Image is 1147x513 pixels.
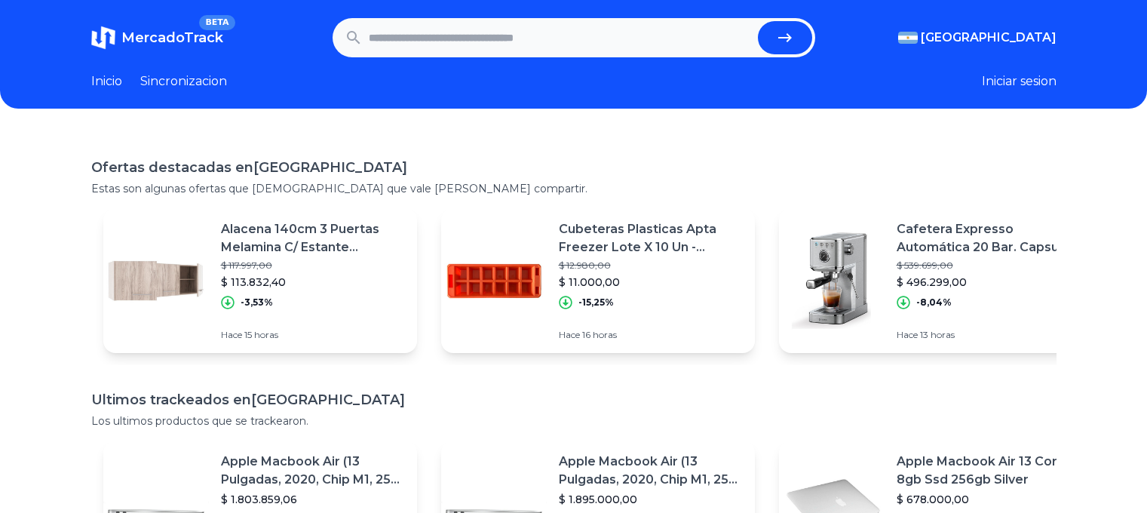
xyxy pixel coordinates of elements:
img: Argentina [898,32,918,44]
p: $ 11.000,00 [559,275,743,290]
p: Los ultimos productos que se trackearon. [91,413,1057,429]
p: $ 496.299,00 [897,275,1081,290]
p: Cubeteras Plasticas Apta Freezer Lote X 10 Un - Fabrica [559,220,743,256]
p: $ 1.803.859,06 [221,492,405,507]
p: $ 117.997,00 [221,260,405,272]
img: Featured image [779,228,885,333]
button: Iniciar sesion [982,72,1057,91]
p: Estas son algunas ofertas que [DEMOGRAPHIC_DATA] que vale [PERSON_NAME] compartir. [91,181,1057,196]
button: [GEOGRAPHIC_DATA] [898,29,1057,47]
p: Hace 13 horas [897,329,1081,341]
a: Inicio [91,72,122,91]
a: Sincronizacion [140,72,227,91]
a: Featured imageCafetera Expresso Automática 20 Bar. Capsulas Barometro 1.1l$ 539.699,00$ 496.299,0... [779,208,1093,353]
p: Hace 16 horas [559,329,743,341]
p: Apple Macbook Air (13 Pulgadas, 2020, Chip M1, 256 Gb De Ssd, 8 Gb De Ram) - Plata [559,453,743,489]
a: Featured imageCubeteras Plasticas Apta Freezer Lote X 10 Un - Fabrica$ 12.980,00$ 11.000,00-15,25... [441,208,755,353]
img: Featured image [441,228,547,333]
a: Featured imageAlacena 140cm 3 Puertas Melamina C/ Estante [PERSON_NAME] Cocina$ 117.997,00$ 113.8... [103,208,417,353]
p: Apple Macbook Air 13 Core I5 8gb Ssd 256gb Silver [897,453,1081,489]
span: MercadoTrack [121,29,223,46]
p: -8,04% [916,296,952,309]
p: $ 1.895.000,00 [559,492,743,507]
p: Alacena 140cm 3 Puertas Melamina C/ Estante [PERSON_NAME] Cocina [221,220,405,256]
h1: Ultimos trackeados en [GEOGRAPHIC_DATA] [91,389,1057,410]
img: Featured image [103,228,209,333]
span: BETA [199,15,235,30]
p: -3,53% [241,296,273,309]
p: $ 678.000,00 [897,492,1081,507]
p: $ 12.980,00 [559,260,743,272]
p: Hace 15 horas [221,329,405,341]
p: Apple Macbook Air (13 Pulgadas, 2020, Chip M1, 256 Gb De Ssd, 8 Gb De Ram) - Plata [221,453,405,489]
p: $ 539.699,00 [897,260,1081,272]
img: MercadoTrack [91,26,115,50]
a: MercadoTrackBETA [91,26,223,50]
p: $ 113.832,40 [221,275,405,290]
h1: Ofertas destacadas en [GEOGRAPHIC_DATA] [91,157,1057,178]
span: [GEOGRAPHIC_DATA] [921,29,1057,47]
p: Cafetera Expresso Automática 20 Bar. Capsulas Barometro 1.1l [897,220,1081,256]
p: -15,25% [578,296,614,309]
